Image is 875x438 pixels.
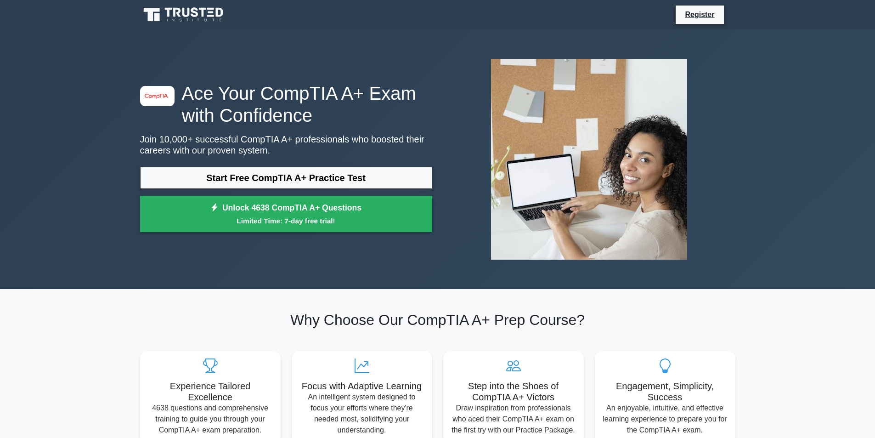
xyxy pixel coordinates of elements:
a: Start Free CompTIA A+ Practice Test [140,167,432,189]
h5: Engagement, Simplicity, Success [602,381,728,403]
a: Unlock 4638 CompTIA A+ QuestionsLimited Time: 7-day free trial! [140,196,432,233]
h1: Ace Your CompTIA A+ Exam with Confidence [140,82,432,126]
h5: Experience Tailored Excellence [147,381,273,403]
p: Join 10,000+ successful CompTIA A+ professionals who boosted their careers with our proven system. [140,134,432,156]
p: An enjoyable, intuitive, and effective learning experience to prepare you for the CompTIA A+ exam. [602,403,728,436]
h2: Why Choose Our CompTIA A+ Prep Course? [140,311,735,329]
p: 4638 questions and comprehensive training to guide you through your CompTIA A+ exam preparation. [147,403,273,436]
small: Limited Time: 7-day free trial! [152,216,421,226]
a: Register [679,9,720,20]
p: An intelligent system designed to focus your efforts where they're needed most, solidifying your ... [299,392,425,436]
p: Draw inspiration from professionals who aced their CompTIA A+ exam on the first try with our Prac... [451,403,576,436]
h5: Step into the Shoes of CompTIA A+ Victors [451,381,576,403]
h5: Focus with Adaptive Learning [299,381,425,392]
